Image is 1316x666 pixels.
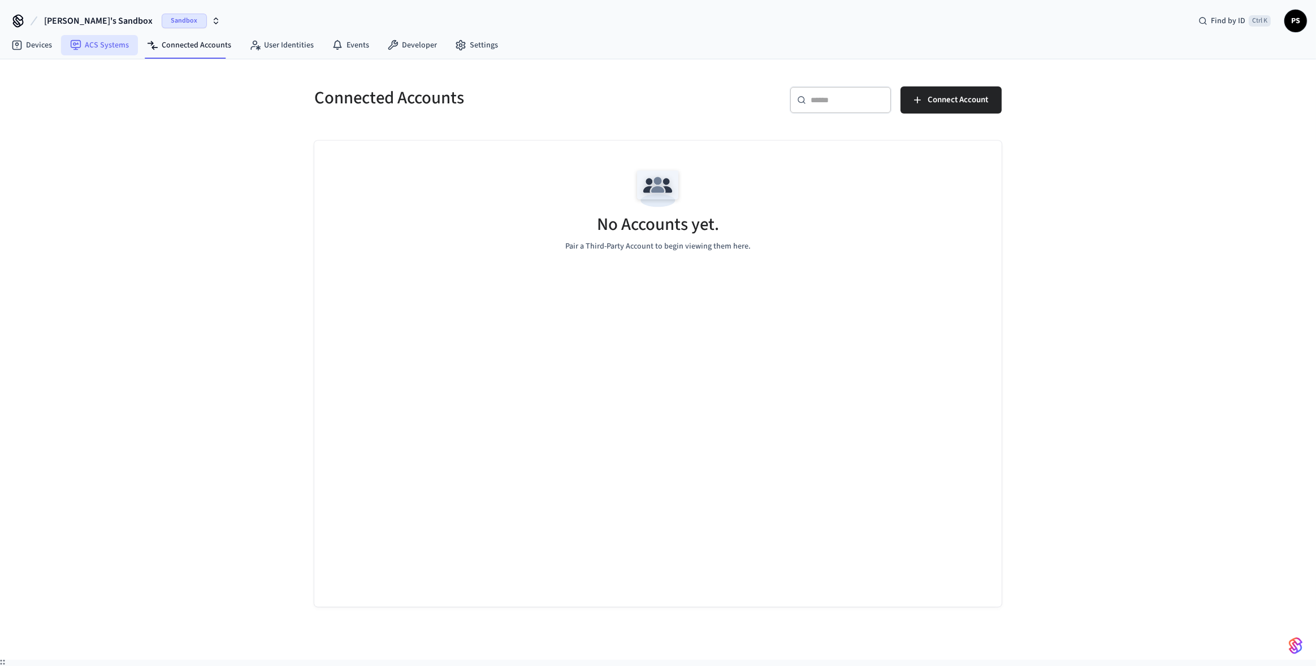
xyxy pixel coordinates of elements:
[1289,637,1302,655] img: SeamLogoGradient.69752ec5.svg
[633,163,683,214] img: Team Empty State
[928,93,988,107] span: Connect Account
[1285,11,1306,31] span: PS
[314,86,651,110] h5: Connected Accounts
[138,35,240,55] a: Connected Accounts
[378,35,446,55] a: Developer
[446,35,507,55] a: Settings
[1284,10,1307,32] button: PS
[240,35,323,55] a: User Identities
[44,14,153,28] span: [PERSON_NAME]'s Sandbox
[162,14,207,28] span: Sandbox
[565,241,751,253] p: Pair a Third-Party Account to begin viewing them here.
[323,35,378,55] a: Events
[1189,11,1280,31] div: Find by IDCtrl K
[1249,15,1271,27] span: Ctrl K
[597,213,719,236] h5: No Accounts yet.
[2,35,61,55] a: Devices
[901,86,1002,114] button: Connect Account
[1211,15,1245,27] span: Find by ID
[61,35,138,55] a: ACS Systems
